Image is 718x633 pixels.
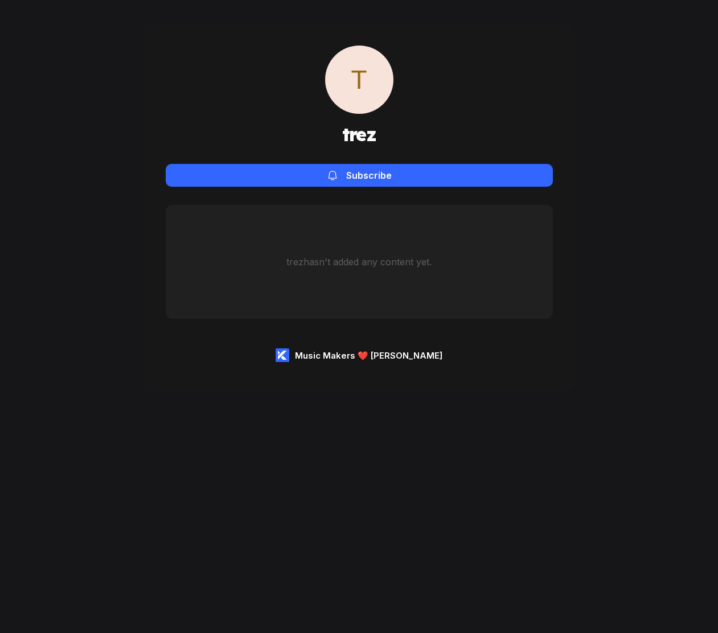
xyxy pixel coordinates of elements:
span: T [325,46,393,114]
div: Subscribe [346,170,392,181]
div: trez hasn't added any content yet. [286,256,432,268]
h1: trez [342,123,376,146]
button: Subscribe [166,164,553,187]
div: trez [325,46,393,114]
a: Music Makers ❤️ [PERSON_NAME] [276,348,442,362]
div: Music Makers ❤️ [PERSON_NAME] [295,350,442,361]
